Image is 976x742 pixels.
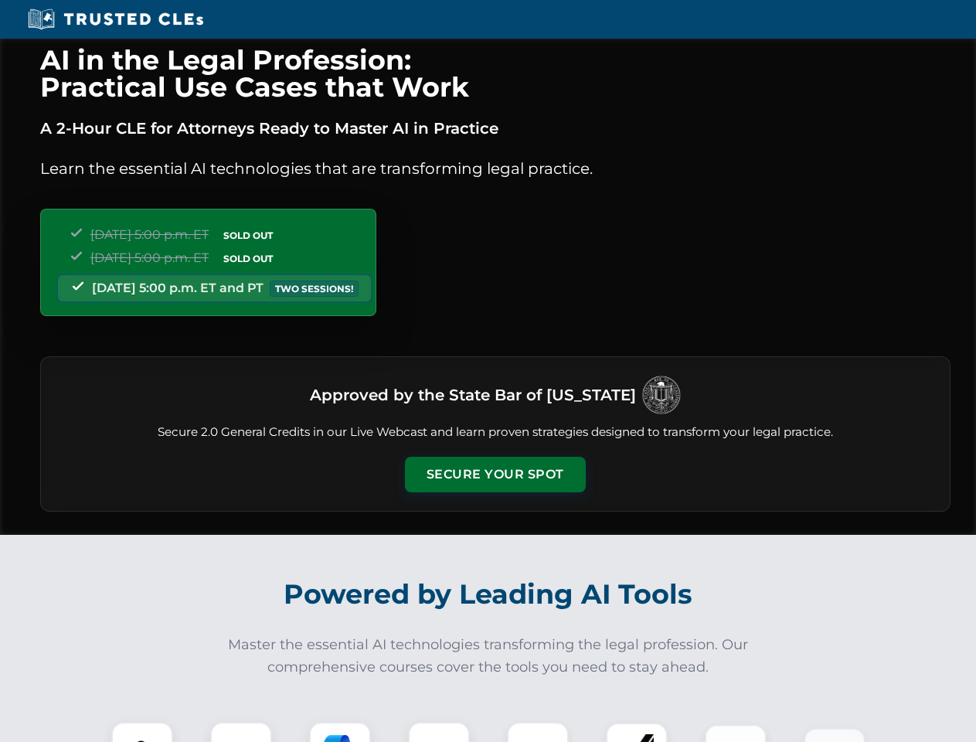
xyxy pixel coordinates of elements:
button: Secure Your Spot [405,457,586,492]
p: Master the essential AI technologies transforming the legal profession. Our comprehensive courses... [218,634,759,679]
img: Trusted CLEs [23,8,208,31]
span: SOLD OUT [218,227,278,243]
p: Secure 2.0 General Credits in our Live Webcast and learn proven strategies designed to transform ... [60,424,931,441]
p: A 2-Hour CLE for Attorneys Ready to Master AI in Practice [40,116,950,141]
span: [DATE] 5:00 p.m. ET [90,227,209,242]
span: [DATE] 5:00 p.m. ET [90,250,209,265]
span: SOLD OUT [218,250,278,267]
h3: Approved by the State Bar of [US_STATE] [310,381,636,409]
img: Logo [642,376,681,414]
p: Learn the essential AI technologies that are transforming legal practice. [40,156,950,181]
h1: AI in the Legal Profession: Practical Use Cases that Work [40,46,950,100]
h2: Powered by Leading AI Tools [60,567,916,621]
